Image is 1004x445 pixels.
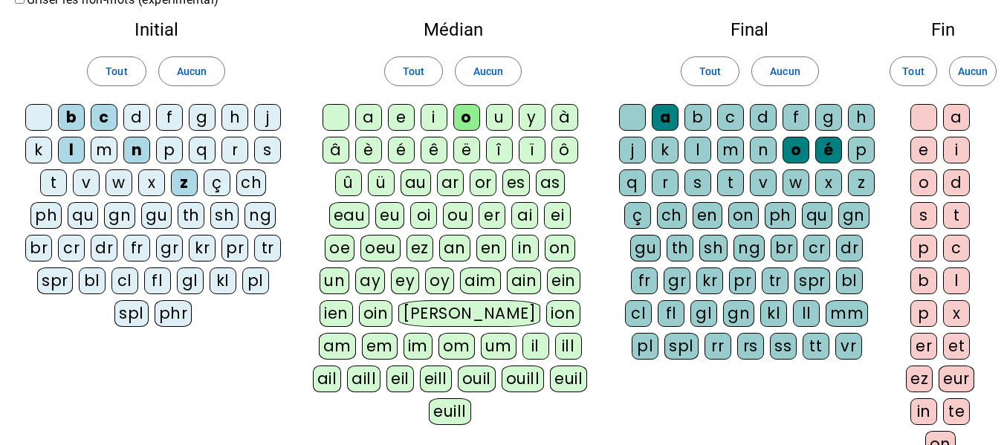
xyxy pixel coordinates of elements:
div: a [355,104,382,131]
div: on [545,235,575,262]
h2: Médian [312,21,593,39]
div: oin [359,300,393,327]
div: m [91,137,117,163]
div: te [943,398,970,425]
div: kr [696,267,723,294]
div: ë [453,137,480,163]
div: q [619,169,646,196]
div: au [401,169,431,196]
div: am [319,333,356,360]
div: as [536,169,565,196]
span: Aucun [958,62,988,80]
div: v [73,169,100,196]
div: i [943,137,970,163]
div: è [355,137,382,163]
div: ou [443,202,473,229]
div: ph [30,202,62,229]
button: Aucun [949,56,997,86]
div: eur [939,366,974,392]
div: tt [803,333,829,360]
div: eil [386,366,414,392]
div: th [667,235,693,262]
div: fl [658,300,684,327]
div: dr [91,235,117,262]
div: x [815,169,842,196]
div: cr [803,235,830,262]
div: ng [244,202,276,229]
div: ç [624,202,651,229]
h2: Fin [906,21,980,39]
div: h [848,104,875,131]
div: gr [156,235,183,262]
div: kr [189,235,216,262]
div: er [910,333,937,360]
div: gr [664,267,690,294]
div: oi [410,202,437,229]
div: o [910,169,937,196]
div: u [486,104,513,131]
div: é [388,137,415,163]
div: p [848,137,875,163]
div: oy [425,267,454,294]
div: x [943,300,970,327]
div: pl [632,333,658,360]
span: Aucun [177,62,207,80]
div: bl [79,267,106,294]
div: g [815,104,842,131]
div: d [750,104,777,131]
button: Tout [384,56,443,86]
div: oe [325,235,354,262]
div: gn [104,202,135,229]
div: é [815,137,842,163]
div: b [58,104,85,131]
span: Tout [699,62,721,80]
div: ouill [502,366,544,392]
div: eu [375,202,404,229]
span: Tout [403,62,424,80]
div: l [684,137,711,163]
div: euill [429,398,470,425]
div: un [320,267,349,294]
div: on [728,202,759,229]
div: qu [68,202,98,229]
div: h [221,104,248,131]
div: p [910,300,937,327]
div: spr [37,267,73,294]
div: gl [177,267,204,294]
div: sh [210,202,239,229]
div: c [91,104,117,131]
div: ü [368,169,395,196]
div: v [750,169,777,196]
div: ei [544,202,571,229]
div: ion [546,300,580,327]
div: ê [421,137,447,163]
div: rr [705,333,731,360]
button: Tout [681,56,739,86]
div: in [512,235,539,262]
div: fr [123,235,150,262]
div: pr [729,267,756,294]
div: s [684,169,711,196]
div: br [771,235,797,262]
div: vr [835,333,862,360]
div: z [171,169,198,196]
div: ain [507,267,542,294]
div: b [684,104,711,131]
div: gu [141,202,172,229]
div: ien [320,300,353,327]
div: gu [630,235,661,262]
div: l [943,267,970,294]
div: ay [355,267,385,294]
div: spr [794,267,830,294]
div: gn [838,202,869,229]
div: n [750,137,777,163]
div: s [254,137,281,163]
div: dr [836,235,863,262]
div: ss [770,333,797,360]
div: in [910,398,937,425]
div: br [25,235,52,262]
div: eill [420,366,452,392]
div: d [943,169,970,196]
div: ô [551,137,578,163]
div: m [717,137,744,163]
